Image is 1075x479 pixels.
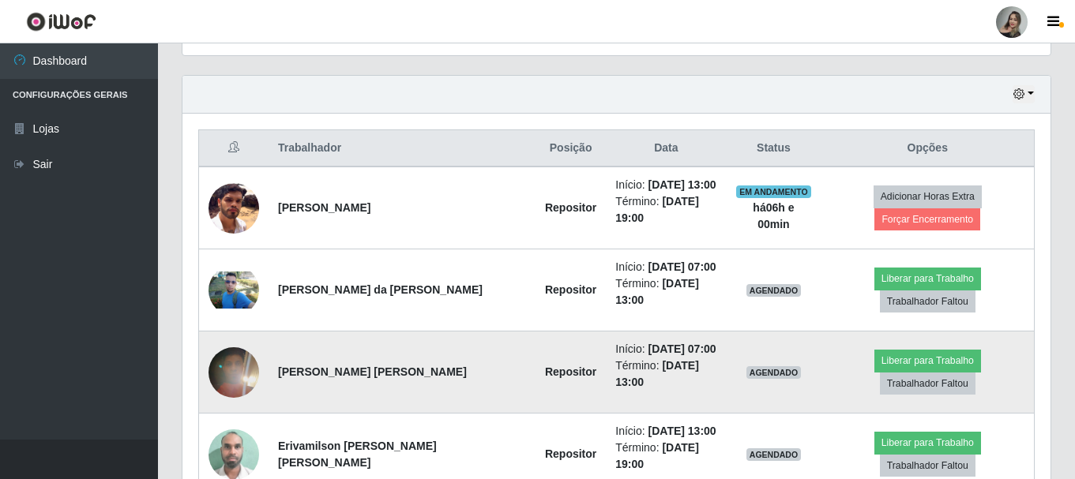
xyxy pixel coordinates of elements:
[736,185,811,198] span: EM ANDAMENTO
[753,201,794,230] strong: há 06 h e 00 min
[615,193,716,226] li: Término:
[874,268,981,290] button: Liberar para Trabalho
[726,130,821,167] th: Status
[615,275,716,309] li: Término:
[278,201,370,214] strong: [PERSON_NAME]
[545,201,596,214] strong: Repositor
[880,372,975,395] button: Trabalhador Faltou
[278,365,467,378] strong: [PERSON_NAME] [PERSON_NAME]
[746,366,802,379] span: AGENDADO
[615,357,716,391] li: Término:
[874,185,982,208] button: Adicionar Horas Extra
[648,342,716,355] time: [DATE] 07:00
[874,208,980,230] button: Forçar Encerramento
[209,317,259,427] img: 1757201594487.jpeg
[746,284,802,297] span: AGENDADO
[821,130,1035,167] th: Opções
[278,283,483,296] strong: [PERSON_NAME] da [PERSON_NAME]
[278,440,437,469] strong: Erivamilson [PERSON_NAME] [PERSON_NAME]
[536,130,606,167] th: Posição
[615,177,716,193] li: Início:
[545,365,596,378] strong: Repositor
[545,283,596,296] strong: Repositor
[648,260,716,273] time: [DATE] 07:00
[615,341,716,357] li: Início:
[545,447,596,460] strong: Repositor
[874,350,981,372] button: Liberar para Trabalho
[606,130,726,167] th: Data
[209,183,259,234] img: 1734717801679.jpeg
[648,425,716,437] time: [DATE] 13:00
[874,432,981,454] button: Liberar para Trabalho
[648,178,716,191] time: [DATE] 13:00
[880,290,975,312] button: Trabalhador Faltou
[269,130,536,167] th: Trabalhador
[746,448,802,461] span: AGENDADO
[209,271,259,309] img: 1742358454044.jpeg
[26,12,96,32] img: CoreUI Logo
[615,259,716,275] li: Início:
[615,423,716,440] li: Início:
[880,455,975,477] button: Trabalhador Faltou
[615,440,716,473] li: Término:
